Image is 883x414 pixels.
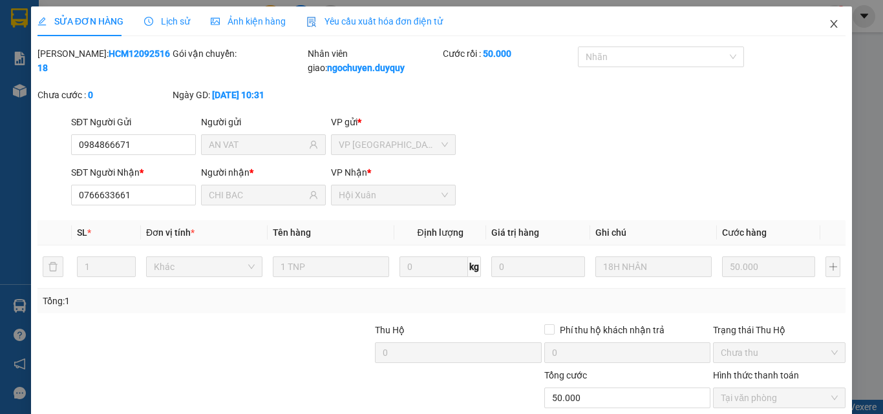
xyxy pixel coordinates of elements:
[144,17,153,26] span: clock-circle
[71,115,196,129] div: SĐT Người Gửi
[590,220,717,245] th: Ghi chú
[713,370,799,380] label: Hình thức thanh toán
[825,256,840,277] button: plus
[209,138,306,152] input: Tên người gửi
[211,16,286,26] span: Ảnh kiện hàng
[721,388,838,408] span: Tại văn phòng
[722,227,767,238] span: Cước hàng
[829,19,839,29] span: close
[595,256,712,277] input: Ghi Chú
[88,90,93,100] b: 0
[816,6,852,43] button: Close
[331,167,367,178] span: VP Nhận
[721,343,838,362] span: Chưa thu
[209,188,306,202] input: Tên người nhận
[443,47,575,61] div: Cước rồi :
[43,256,63,277] button: delete
[306,16,443,26] span: Yêu cầu xuất hóa đơn điện tử
[212,90,264,100] b: [DATE] 10:31
[146,227,195,238] span: Đơn vị tính
[339,185,448,205] span: Hội Xuân
[308,47,440,75] div: Nhân viên giao:
[483,48,511,59] b: 50.000
[173,88,305,102] div: Ngày GD:
[468,256,481,277] span: kg
[555,323,670,337] span: Phí thu hộ khách nhận trả
[722,256,815,277] input: 0
[713,323,846,337] div: Trạng thái Thu Hộ
[491,256,584,277] input: 0
[43,294,342,308] div: Tổng: 1
[339,135,448,154] span: VP Sài Gòn
[417,227,463,238] span: Định lượng
[71,165,196,180] div: SĐT Người Nhận
[37,17,47,26] span: edit
[144,16,190,26] span: Lịch sử
[273,256,389,277] input: VD: Bàn, Ghế
[201,115,326,129] div: Người gửi
[77,227,87,238] span: SL
[273,227,311,238] span: Tên hàng
[37,16,123,26] span: SỬA ĐƠN HÀNG
[306,17,317,27] img: icon
[173,47,305,61] div: Gói vận chuyển:
[544,370,587,380] span: Tổng cước
[309,191,318,200] span: user
[309,140,318,149] span: user
[491,227,539,238] span: Giá trị hàng
[327,63,405,73] b: ngochuyen.duyquy
[211,17,220,26] span: picture
[154,257,255,276] span: Khác
[37,88,170,102] div: Chưa cước :
[37,47,170,75] div: [PERSON_NAME]:
[375,325,405,335] span: Thu Hộ
[201,165,326,180] div: Người nhận
[331,115,456,129] div: VP gửi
